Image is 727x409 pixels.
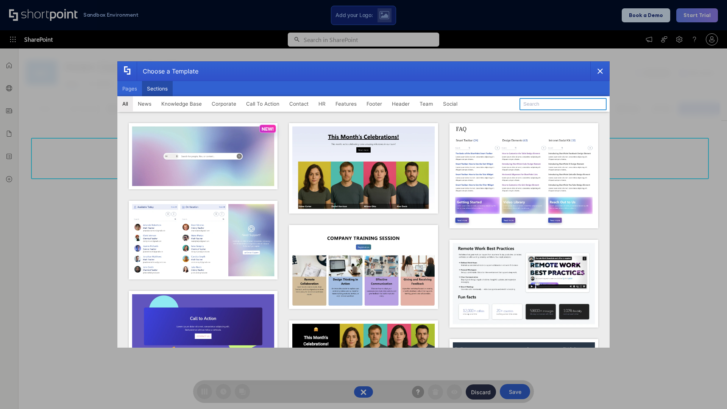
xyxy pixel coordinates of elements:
[331,96,362,111] button: Features
[520,98,607,110] input: Search
[156,96,207,111] button: Knowledge Base
[117,61,610,348] div: template selector
[314,96,331,111] button: HR
[142,81,173,96] button: Sections
[117,81,142,96] button: Pages
[207,96,241,111] button: Corporate
[415,96,438,111] button: Team
[117,96,133,111] button: All
[241,96,284,111] button: Call To Action
[262,126,274,132] p: NEW!
[362,96,387,111] button: Footer
[133,96,156,111] button: News
[137,62,198,81] div: Choose a Template
[284,96,314,111] button: Contact
[438,96,462,111] button: Social
[387,96,415,111] button: Header
[689,373,727,409] iframe: Chat Widget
